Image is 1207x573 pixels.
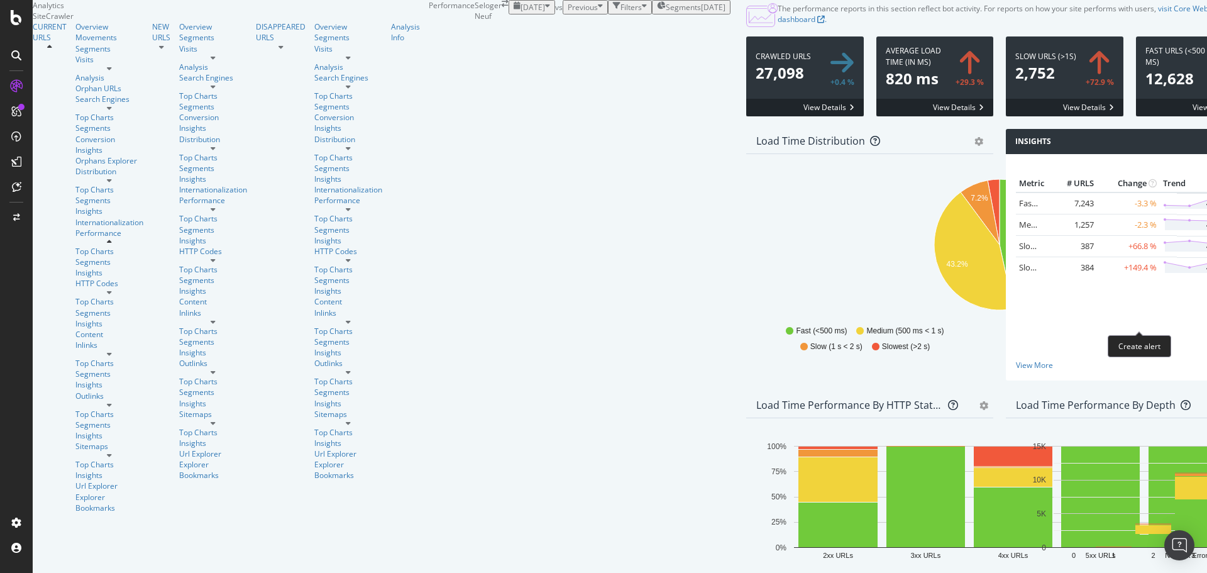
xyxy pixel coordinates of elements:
a: Inlinks [314,308,382,318]
div: Analysis [75,72,143,83]
a: Segments [314,387,382,398]
text: 0% [776,543,787,552]
a: Top Charts [314,213,382,224]
div: Explorer Bookmarks [314,459,382,481]
div: Sitemaps [314,409,382,420]
a: Top Charts [75,409,143,420]
div: Top Charts [75,358,143,369]
td: +66.8 % [1097,236,1160,257]
a: Search Engines [75,94,143,104]
div: HTTP Codes [179,246,247,257]
a: Insights [75,430,143,441]
a: Analysis [314,62,382,72]
td: -3.3 % [1097,192,1160,214]
div: Performance [75,228,143,238]
img: CjTTJyXI.png [746,3,778,27]
div: Top Charts [75,112,143,123]
a: Top Charts [179,91,247,101]
div: Segments [314,337,382,347]
a: Visits [179,43,247,54]
a: CURRENT URLS [33,21,67,43]
a: Visits [314,43,382,54]
a: Top Charts [75,184,143,195]
div: Load Time Performance by HTTP Status Code [756,399,943,411]
div: Insights [314,286,382,296]
div: Segments [314,275,382,286]
div: Segments [75,195,143,206]
div: Insights [179,347,247,358]
a: Top Charts [314,376,382,387]
a: Top Charts [314,152,382,163]
div: Segments [75,420,143,430]
a: Top Charts [179,427,247,438]
a: Insights [75,470,143,481]
div: Insights [179,286,247,296]
div: Filters [620,2,642,13]
a: Segments [75,308,143,318]
div: Orphans Explorer [75,155,143,166]
div: Visits [75,54,143,65]
text: 10K [1033,476,1046,484]
a: Top Charts [314,326,382,337]
a: Inlinks [75,340,143,350]
a: Top Charts [179,213,247,224]
a: Url Explorer [179,448,247,459]
text: 43.2% [947,259,968,268]
div: Overview [75,21,143,32]
a: Outlinks [314,358,382,369]
div: Insights [75,318,143,329]
a: Insights [179,398,247,409]
a: Insights [75,267,143,278]
div: Url Explorer [314,448,382,459]
a: Movements [75,32,143,43]
a: Sitemaps [75,441,143,452]
div: Top Charts [179,326,247,337]
div: Search Engines [314,72,382,83]
a: Explorer Bookmarks [179,459,247,481]
div: Segments [179,101,247,112]
text: 75% [771,467,786,476]
div: Segments [75,123,143,133]
h4: Insights [1015,135,1051,148]
td: 387 [1047,236,1097,257]
text: 0 [1042,543,1046,552]
td: 1,257 [1047,214,1097,236]
a: Explorer Bookmarks [75,492,143,513]
a: Insights [75,206,143,216]
div: HTTP Codes [75,278,143,289]
div: Performance [179,195,247,206]
a: Top Charts [314,264,382,275]
div: Segments [179,163,247,174]
div: Analysis [179,62,247,72]
a: Segments [179,337,247,347]
a: Content [75,329,143,340]
text: 4xx URLs [998,552,1028,559]
div: Top Charts [75,459,143,470]
a: Performance [314,195,382,206]
a: Search Engines [179,72,247,83]
div: Segments [314,225,382,235]
div: Distribution [314,134,382,145]
a: Top Charts [314,427,382,438]
a: Insights [75,379,143,390]
span: Slowest (>2 s) [882,342,930,352]
a: DISAPPEARED URLS [256,21,306,43]
a: Insights [75,145,143,155]
div: Top Charts [179,376,247,387]
a: Outlinks [179,358,247,369]
div: Segments [75,257,143,267]
a: Internationalization [179,184,247,195]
